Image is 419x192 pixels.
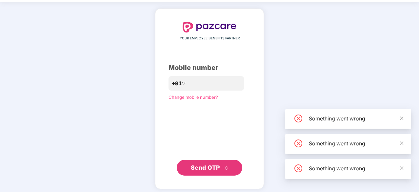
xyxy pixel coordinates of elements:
[224,166,229,170] span: double-right
[182,81,186,85] span: down
[399,166,404,170] span: close
[309,164,403,172] div: Something went wrong
[172,79,182,88] span: +91
[169,95,218,100] a: Change mobile number?
[169,63,250,73] div: Mobile number
[294,139,302,147] span: close-circle
[294,115,302,122] span: close-circle
[294,164,302,172] span: close-circle
[183,22,236,32] img: logo
[191,164,220,171] span: Send OTP
[309,115,403,122] div: Something went wrong
[309,139,403,147] div: Something went wrong
[399,116,404,120] span: close
[177,160,242,176] button: Send OTPdouble-right
[399,141,404,145] span: close
[180,36,240,41] span: YOUR EMPLOYEE BENEFITS PARTNER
